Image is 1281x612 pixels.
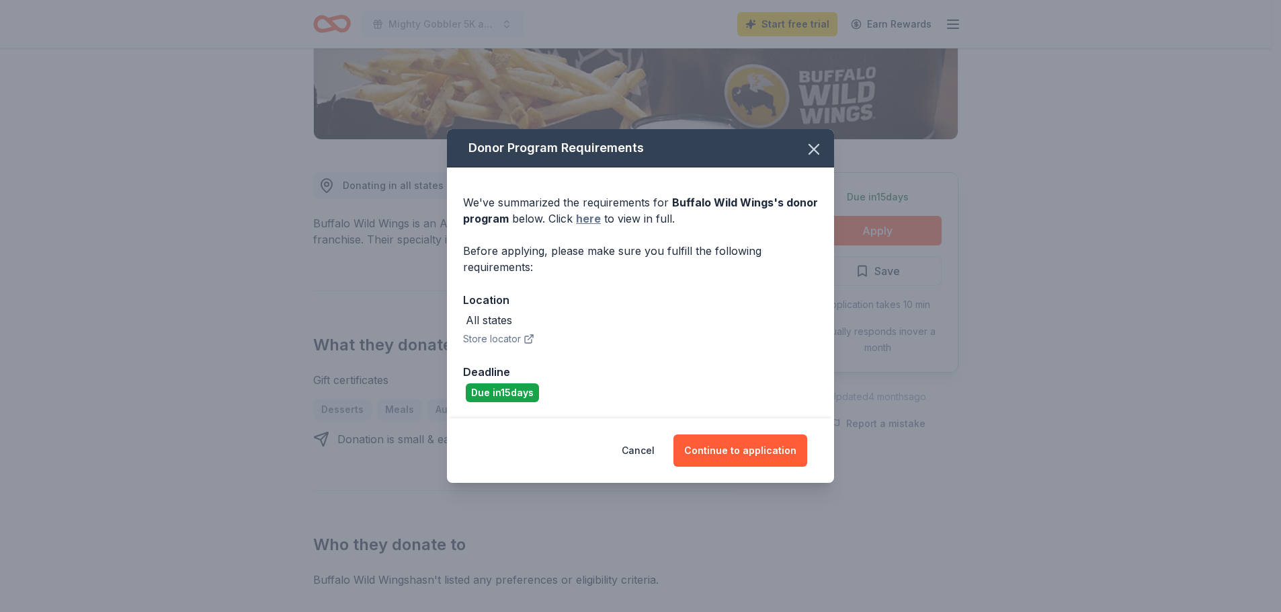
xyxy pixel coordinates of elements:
div: Donor Program Requirements [447,129,834,167]
button: Continue to application [673,434,807,467]
button: Store locator [463,331,534,347]
a: here [576,211,601,227]
div: Deadline [463,363,818,381]
div: We've summarized the requirements for below. Click to view in full. [463,194,818,227]
div: All states [466,312,512,328]
div: Due in 15 days [466,383,539,402]
div: Location [463,291,818,309]
button: Cancel [622,434,655,467]
div: Before applying, please make sure you fulfill the following requirements: [463,243,818,275]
